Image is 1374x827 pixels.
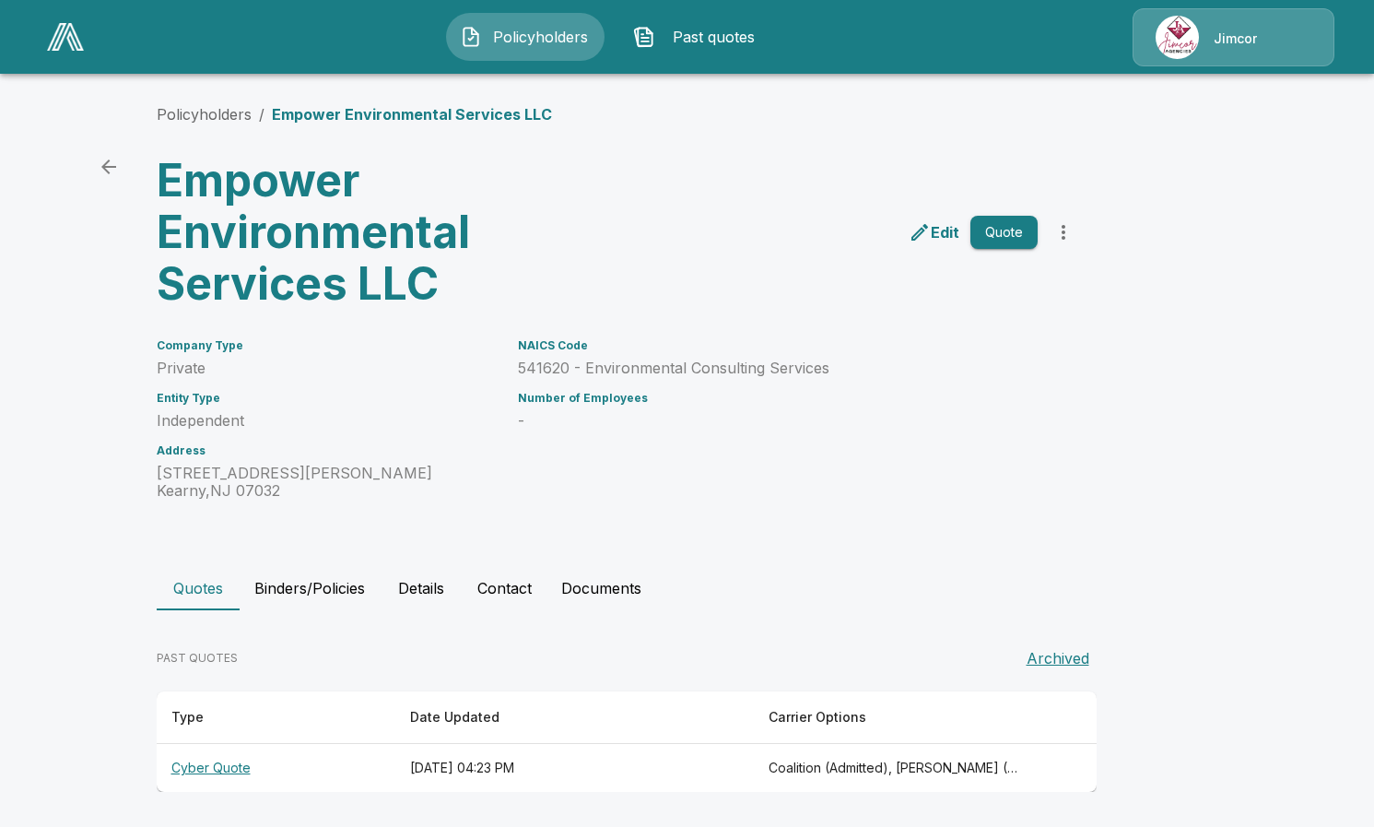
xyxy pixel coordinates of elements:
button: Details [380,566,463,610]
img: Policyholders Icon [460,26,482,48]
p: - [518,412,1038,430]
img: Past quotes Icon [633,26,655,48]
table: responsive table [157,691,1097,792]
th: Date Updated [395,691,754,744]
span: Policyholders [489,26,591,48]
button: Contact [463,566,546,610]
button: more [1045,214,1082,251]
button: Archived [1019,640,1097,677]
p: Edit [931,221,959,243]
button: Past quotes IconPast quotes [619,13,778,61]
button: Documents [546,566,656,610]
button: Policyholders IconPolicyholders [446,13,605,61]
th: Coalition (Admitted), Elpha (Non-Admitted) Enhanced, Coalition (Non-Admitted) [754,744,1033,793]
th: Carrier Options [754,691,1033,744]
p: 541620 - Environmental Consulting Services [518,360,1038,377]
div: policyholder tabs [157,566,1218,610]
button: Quote [970,216,1038,250]
span: Past quotes [663,26,764,48]
a: edit [905,218,963,247]
th: [DATE] 04:23 PM [395,744,754,793]
img: AA Logo [47,23,84,51]
h6: Number of Employees [518,392,1038,405]
h6: NAICS Code [518,339,1038,352]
